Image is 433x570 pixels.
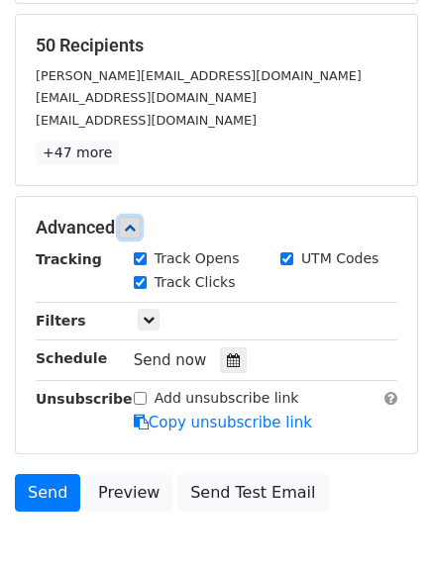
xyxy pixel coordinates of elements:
[155,388,299,409] label: Add unsubscribe link
[334,475,433,570] iframe: Chat Widget
[36,141,119,165] a: +47 more
[36,35,397,56] h5: 50 Recipients
[36,251,102,267] strong: Tracking
[301,248,379,269] label: UTM Codes
[85,474,172,512] a: Preview
[36,217,397,238] h5: Advanced
[36,350,107,366] strong: Schedule
[177,474,328,512] a: Send Test Email
[36,113,257,128] small: [EMAIL_ADDRESS][DOMAIN_NAME]
[134,351,207,369] span: Send now
[15,474,80,512] a: Send
[134,414,312,431] a: Copy unsubscribe link
[36,391,133,407] strong: Unsubscribe
[155,272,236,293] label: Track Clicks
[36,68,362,83] small: [PERSON_NAME][EMAIL_ADDRESS][DOMAIN_NAME]
[155,248,240,269] label: Track Opens
[36,90,257,105] small: [EMAIL_ADDRESS][DOMAIN_NAME]
[36,313,86,329] strong: Filters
